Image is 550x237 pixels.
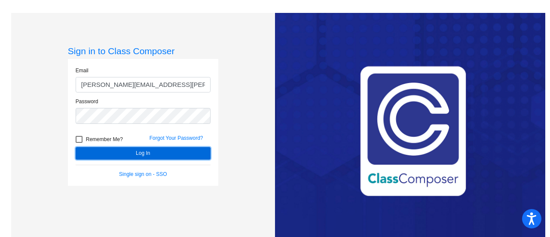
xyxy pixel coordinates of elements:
button: Log In [76,147,211,160]
label: Email [76,67,89,74]
label: Password [76,98,98,105]
a: Single sign on - SSO [119,171,167,177]
a: Forgot Your Password? [150,135,203,141]
h3: Sign in to Class Composer [68,46,218,56]
span: Remember Me? [86,134,123,145]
